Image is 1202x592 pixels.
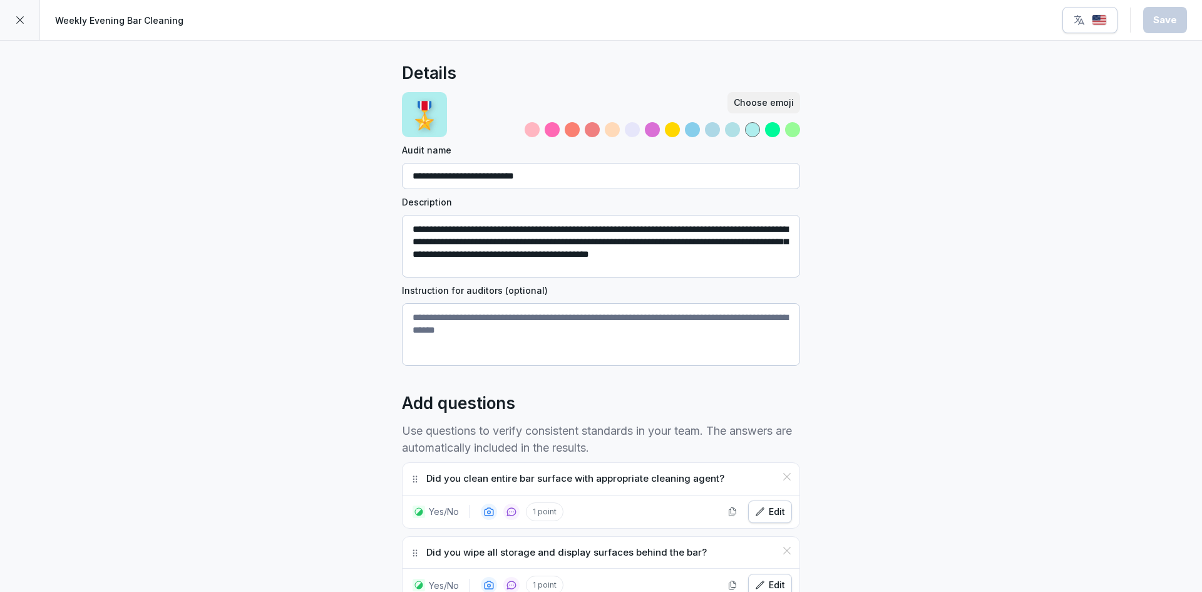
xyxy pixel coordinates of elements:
[755,505,785,519] div: Edit
[755,578,785,592] div: Edit
[429,505,459,518] p: Yes/No
[408,95,441,135] p: 🎖️
[402,422,800,456] p: Use questions to verify consistent standards in your team. The answers are automatically included...
[402,61,456,86] h2: Details
[1153,13,1177,27] div: Save
[526,502,563,521] p: 1 point
[402,391,515,416] h2: Add questions
[55,14,183,27] p: Weekly Evening Bar Cleaning
[426,546,707,560] p: Did you wipe all storage and display surfaces behind the bar?
[1092,14,1107,26] img: us.svg
[727,92,800,113] button: Choose emoji
[734,96,794,110] div: Choose emoji
[402,143,800,157] label: Audit name
[748,501,792,523] button: Edit
[402,284,800,297] label: Instruction for auditors (optional)
[429,579,459,592] p: Yes/No
[1143,7,1187,33] button: Save
[426,472,724,486] p: Did you clean entire bar surface with appropriate cleaning agent?
[402,195,800,209] label: Description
